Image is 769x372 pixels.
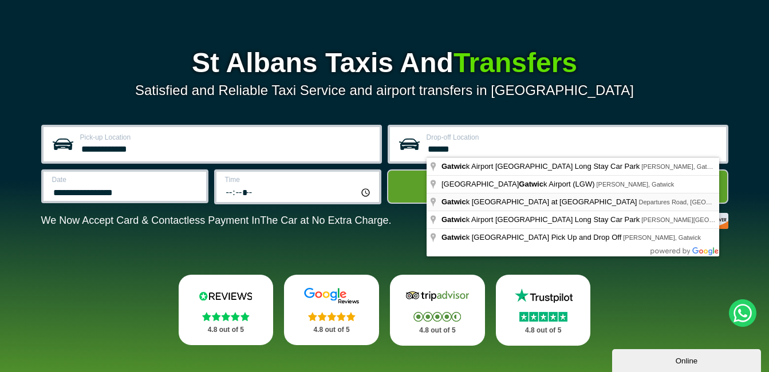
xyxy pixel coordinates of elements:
img: Stars [519,312,567,322]
span: Gatwic [441,197,466,206]
h1: St Albans Taxis And [41,49,728,77]
img: Reviews.io [191,287,260,304]
button: Get Quote [387,169,728,204]
p: We Now Accept Card & Contactless Payment In [41,215,392,227]
img: Google [297,287,366,304]
span: [PERSON_NAME], Gatwick [597,181,675,188]
span: Gatwic [441,215,466,224]
span: Gatwic [441,233,466,242]
span: [GEOGRAPHIC_DATA] k Airport (LGW) [441,180,597,188]
span: [PERSON_NAME], Gatwick [623,234,701,241]
span: Transfers [453,48,577,78]
iframe: chat widget [612,347,763,372]
img: Stars [413,312,461,322]
p: 4.8 out of 5 [403,323,472,338]
img: Trustpilot [509,287,578,304]
label: Time [225,176,372,183]
span: k Airport [GEOGRAPHIC_DATA] Long Stay Car Park [441,215,641,224]
img: Stars [308,312,356,321]
img: Stars [202,312,250,321]
a: Google Stars 4.8 out of 5 [284,275,379,345]
p: 4.8 out of 5 [191,323,261,337]
span: Gatwic [441,162,466,171]
p: 4.8 out of 5 [297,323,366,337]
span: k [GEOGRAPHIC_DATA] at [GEOGRAPHIC_DATA] [441,197,638,206]
span: Gatwic [519,180,543,188]
label: Drop-off Location [427,134,719,141]
p: Satisfied and Reliable Taxi Service and airport transfers in [GEOGRAPHIC_DATA] [41,82,728,98]
span: k [GEOGRAPHIC_DATA] Pick Up and Drop Off [441,233,623,242]
label: Pick-up Location [80,134,373,141]
span: The Car at No Extra Charge. [260,215,391,226]
p: 4.8 out of 5 [508,323,578,338]
a: Trustpilot Stars 4.8 out of 5 [496,275,591,346]
span: k Airport [GEOGRAPHIC_DATA] Long Stay Car Park [441,162,641,171]
img: Tripadvisor [403,287,472,304]
a: Tripadvisor Stars 4.8 out of 5 [390,275,485,346]
label: Date [52,176,199,183]
span: [PERSON_NAME], Gatwick [641,163,719,170]
a: Reviews.io Stars 4.8 out of 5 [179,275,274,345]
